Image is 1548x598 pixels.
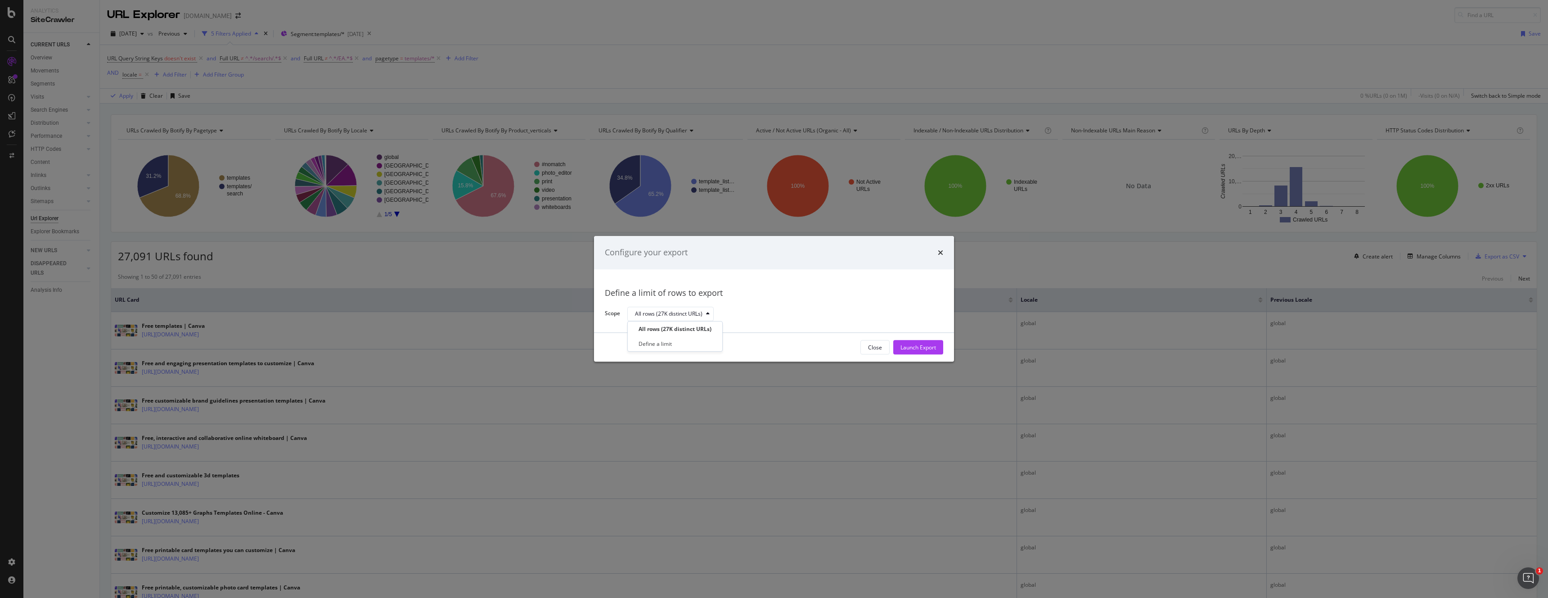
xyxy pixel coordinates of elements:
[860,340,890,355] button: Close
[635,311,702,317] div: All rows (27K distinct URLs)
[605,310,620,320] label: Scope
[900,344,936,351] div: Launch Export
[1517,567,1539,589] iframe: Intercom live chat
[1536,567,1543,575] span: 1
[868,344,882,351] div: Close
[594,236,954,362] div: modal
[605,247,688,258] div: Configure your export
[639,340,672,348] div: Define a limit
[639,325,711,333] div: All rows (27K distinct URLs)
[893,340,943,355] button: Launch Export
[938,247,943,258] div: times
[627,307,714,321] button: All rows (27K distinct URLs)
[605,287,943,299] div: Define a limit of rows to export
